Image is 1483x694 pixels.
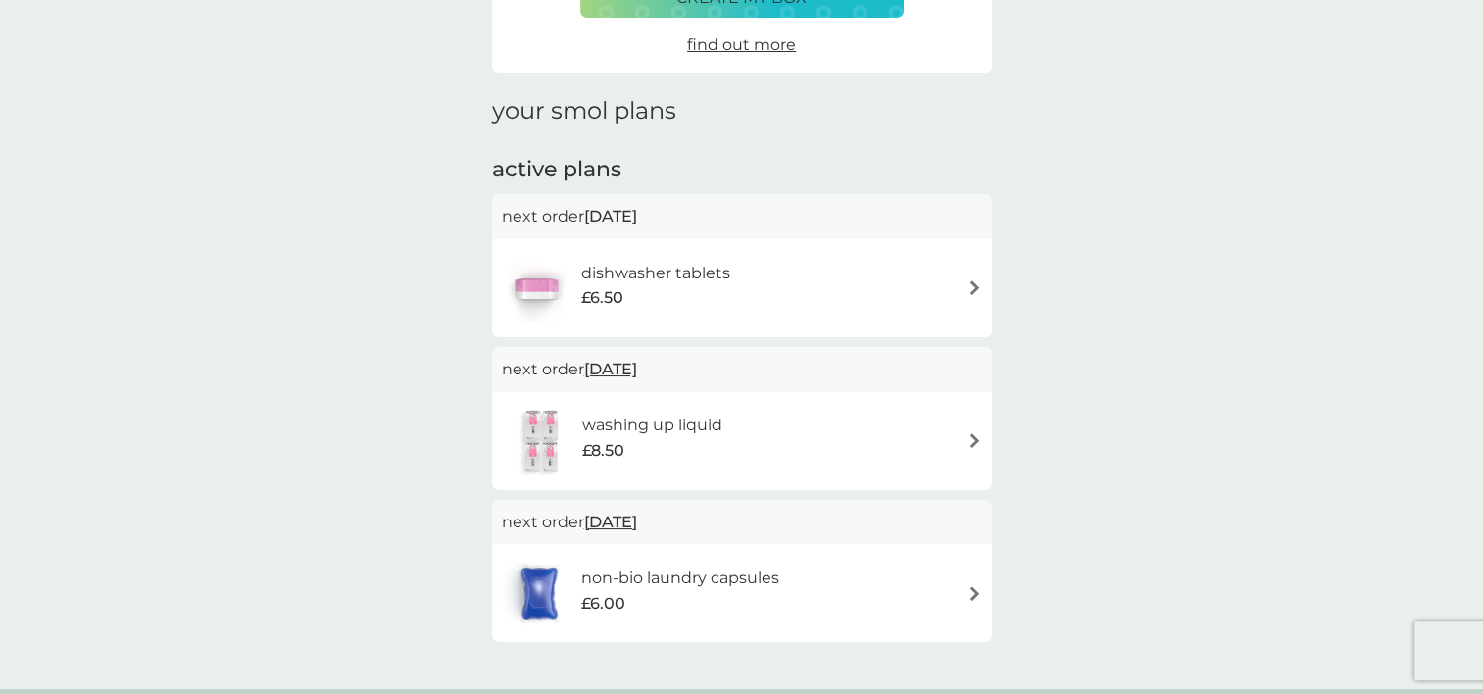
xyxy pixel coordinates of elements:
[581,285,623,311] span: £6.50
[584,503,637,541] span: [DATE]
[492,97,992,125] h1: your smol plans
[502,357,982,382] p: next order
[584,197,637,235] span: [DATE]
[581,566,779,591] h6: non-bio laundry capsules
[492,155,992,185] h2: active plans
[581,591,625,617] span: £6.00
[584,350,637,388] span: [DATE]
[581,261,730,286] h6: dishwasher tablets
[687,32,796,58] a: find out more
[967,586,982,601] img: arrow right
[582,438,624,464] span: £8.50
[967,280,982,295] img: arrow right
[967,433,982,448] img: arrow right
[582,413,722,438] h6: washing up liquid
[687,35,796,54] span: find out more
[502,407,582,475] img: washing up liquid
[502,254,570,322] img: dishwasher tablets
[502,510,982,535] p: next order
[502,559,576,627] img: non-bio laundry capsules
[502,204,982,229] p: next order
